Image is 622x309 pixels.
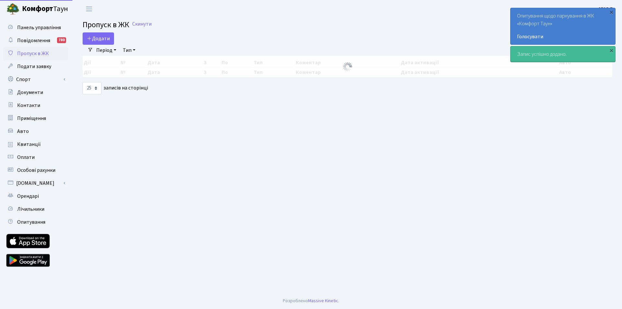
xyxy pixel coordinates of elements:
[599,6,614,13] b: УНО Р.
[3,177,68,190] a: [DOMAIN_NAME]
[599,5,614,13] a: УНО Р.
[94,45,119,56] a: Період
[17,193,39,200] span: Орендарі
[17,219,45,226] span: Опитування
[17,24,61,31] span: Панель управління
[511,8,615,44] div: Опитування щодо паркування в ЖК «Комфорт Таун»
[608,47,615,53] div: ×
[17,89,43,96] span: Документи
[17,141,41,148] span: Квитанції
[3,60,68,73] a: Подати заявку
[3,151,68,164] a: Оплати
[517,33,609,41] a: Голосувати
[17,128,29,135] span: Авто
[3,99,68,112] a: Контакти
[17,50,49,57] span: Пропуск в ЖК
[120,45,138,56] a: Тип
[3,112,68,125] a: Приміщення
[17,37,50,44] span: Повідомлення
[3,216,68,229] a: Опитування
[608,9,615,15] div: ×
[3,47,68,60] a: Пропуск в ЖК
[6,3,19,16] img: logo.png
[81,4,97,14] button: Переключити навігацію
[17,206,44,213] span: Лічильники
[87,35,110,42] span: Додати
[17,167,55,174] span: Особові рахунки
[3,203,68,216] a: Лічильники
[3,73,68,86] a: Спорт
[3,125,68,138] a: Авто
[22,4,68,15] span: Таун
[57,37,66,43] div: 780
[3,138,68,151] a: Квитанції
[83,82,148,94] label: записів на сторінці
[17,154,35,161] span: Оплати
[17,102,40,109] span: Контакти
[22,4,53,14] b: Комфорт
[132,21,152,27] a: Скинути
[308,297,338,304] a: Massive Kinetic
[283,297,339,304] div: Розроблено .
[3,21,68,34] a: Панель управління
[3,34,68,47] a: Повідомлення780
[83,32,114,45] a: Додати
[83,82,101,94] select: записів на сторінці
[17,115,46,122] span: Приміщення
[83,19,129,30] span: Пропуск в ЖК
[3,86,68,99] a: Документи
[511,46,615,62] div: Запис успішно додано.
[3,190,68,203] a: Орендарі
[17,63,51,70] span: Подати заявку
[342,62,353,72] img: Обробка...
[3,164,68,177] a: Особові рахунки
